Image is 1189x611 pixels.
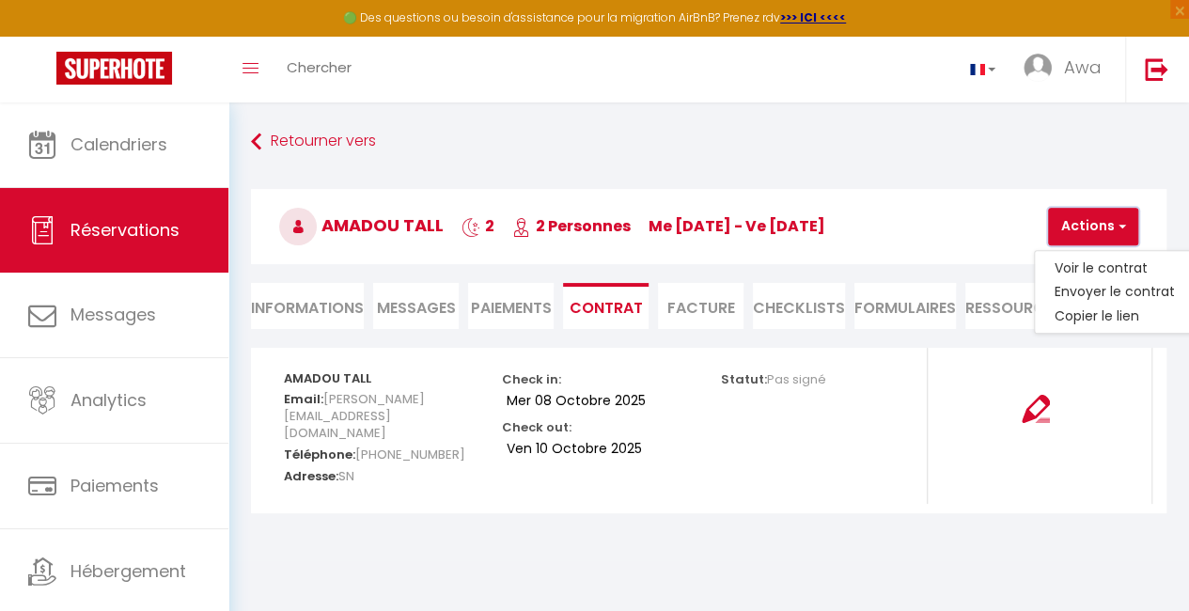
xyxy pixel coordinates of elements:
span: 2 Personnes [512,215,631,237]
span: Paiements [70,474,159,497]
span: [PHONE_NUMBER] [355,441,465,468]
span: Messages [70,303,156,326]
p: Check in: [502,367,561,388]
span: me [DATE] - ve [DATE] [649,215,825,237]
a: Retourner vers [251,125,1166,159]
span: Hébergement [70,559,186,583]
img: ... [1024,54,1052,82]
span: SN [338,462,354,490]
span: Pas signé [767,370,826,388]
span: Calendriers [70,133,167,156]
span: Réservations [70,218,180,242]
span: 2 [462,215,494,237]
button: Actions [1048,208,1138,245]
li: Ressources [965,283,1062,329]
a: >>> ICI <<<< [780,9,846,25]
p: Statut: [721,367,826,388]
p: Check out: [502,415,571,436]
span: [PERSON_NAME][EMAIL_ADDRESS][DOMAIN_NAME] [284,385,425,446]
a: ... Awa [1009,37,1125,102]
span: Awa [1064,55,1102,79]
span: Analytics [70,388,147,412]
li: Paiements [468,283,554,329]
img: Super Booking [56,52,172,85]
li: Informations [251,283,364,329]
img: logout [1145,57,1168,81]
li: FORMULAIRES [854,283,956,329]
span: AMADOU TALL [279,213,444,237]
li: Facture [658,283,743,329]
a: Chercher [273,37,366,102]
img: signing-contract [1022,395,1050,423]
li: CHECKLISTS [753,283,845,329]
span: Messages [377,297,456,319]
span: Chercher [287,57,352,77]
strong: Email: [284,390,323,408]
strong: Téléphone: [284,446,355,463]
li: Contrat [563,283,649,329]
strong: Adresse: [284,467,338,485]
strong: AMADOU TALL [284,369,371,387]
